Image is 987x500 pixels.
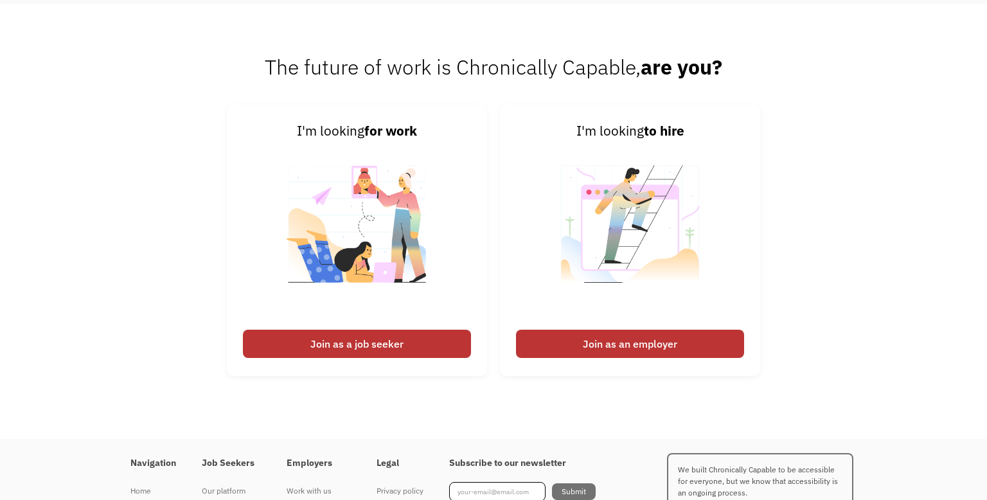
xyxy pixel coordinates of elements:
a: Home [130,482,176,500]
div: Join as a job seeker [243,330,471,358]
a: Privacy policy [377,482,423,500]
h4: Employers [287,458,351,469]
strong: for work [364,122,417,139]
a: Work with us [287,482,351,500]
h4: Job Seekers [202,458,261,469]
strong: to hire [644,122,684,139]
input: Submit [552,483,596,500]
strong: are you? [641,53,722,80]
div: Privacy policy [377,483,423,499]
div: Work with us [287,483,351,499]
div: I'm looking [516,121,744,141]
a: I'm lookingto hireJoin as an employer [500,105,760,376]
span: The future of work is Chronically Capable, [265,53,722,80]
a: Our platform [202,482,261,500]
h4: Legal [377,458,423,469]
div: I'm looking [243,121,471,141]
img: Illustrated image of someone looking to hire [550,141,710,323]
h4: Navigation [130,458,176,469]
a: I'm lookingfor workJoin as a job seeker [227,105,487,376]
div: Join as an employer [516,330,744,358]
img: Illustrated image of people looking for work [277,141,437,323]
div: Home [130,483,176,499]
div: Our platform [202,483,261,499]
h4: Subscribe to our newsletter [449,458,596,469]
